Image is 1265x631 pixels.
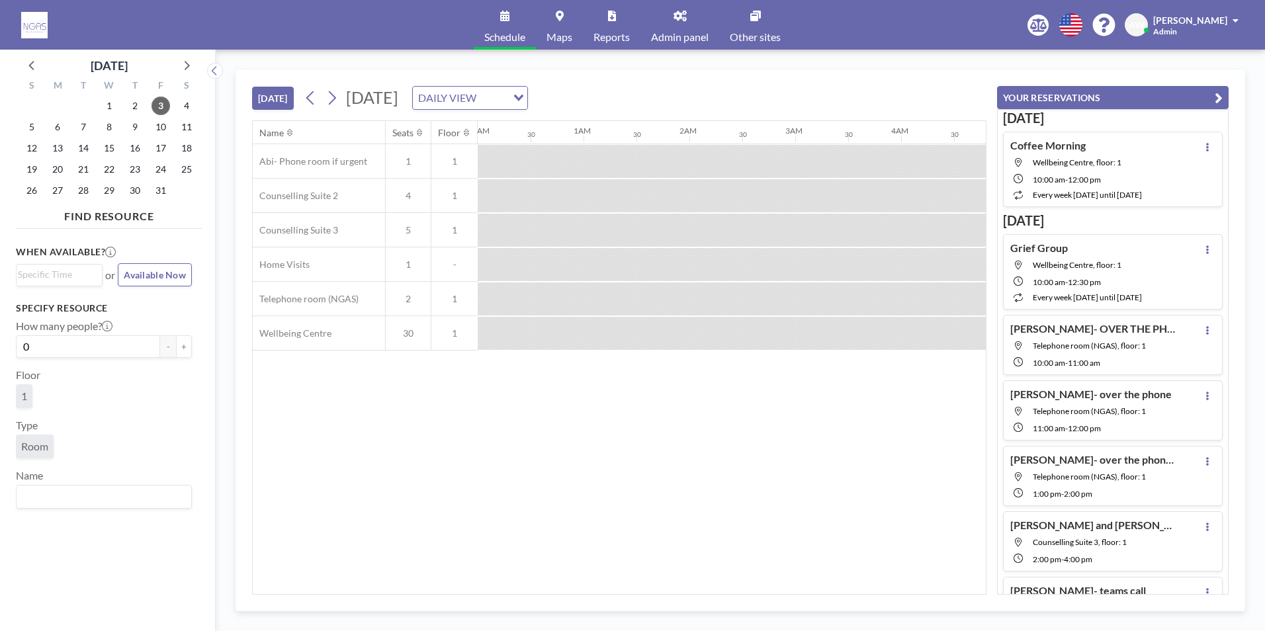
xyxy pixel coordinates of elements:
[259,127,284,139] div: Name
[1061,489,1064,499] span: -
[386,224,431,236] span: 5
[177,160,196,179] span: Saturday, October 25, 2025
[431,259,478,271] span: -
[45,78,71,95] div: M
[431,224,478,236] span: 1
[484,32,525,42] span: Schedule
[22,118,41,136] span: Sunday, October 5, 2025
[152,160,170,179] span: Friday, October 24, 2025
[1033,423,1065,433] span: 11:00 AM
[17,485,191,508] div: Search for option
[1153,15,1227,26] span: [PERSON_NAME]
[1033,277,1065,287] span: 10:00 AM
[152,181,170,200] span: Friday, October 31, 2025
[48,181,67,200] span: Monday, October 27, 2025
[431,190,478,202] span: 1
[1153,26,1177,36] span: Admin
[1010,388,1172,401] h4: [PERSON_NAME]- over the phone
[118,263,192,286] button: Available Now
[1033,157,1121,167] span: Wellbeing Centre, floor: 1
[1065,423,1068,433] span: -
[633,130,641,139] div: 30
[1065,175,1068,185] span: -
[739,130,747,139] div: 30
[126,160,144,179] span: Thursday, October 23, 2025
[253,327,331,339] span: Wellbeing Centre
[91,56,128,75] div: [DATE]
[1061,554,1064,564] span: -
[48,160,67,179] span: Monday, October 20, 2025
[105,269,115,282] span: or
[574,126,591,136] div: 1AM
[415,89,479,106] span: DAILY VIEW
[1064,489,1092,499] span: 2:00 PM
[21,390,27,402] span: 1
[1010,139,1086,152] h4: Coffee Morning
[100,139,118,157] span: Wednesday, October 15, 2025
[951,130,959,139] div: 30
[730,32,781,42] span: Other sites
[253,224,338,236] span: Counselling Suite 3
[1065,358,1068,368] span: -
[126,118,144,136] span: Thursday, October 9, 2025
[100,97,118,115] span: Wednesday, October 1, 2025
[1003,212,1223,229] h3: [DATE]
[71,78,97,95] div: T
[22,160,41,179] span: Sunday, October 19, 2025
[651,32,709,42] span: Admin panel
[1010,241,1068,255] h4: Grief Group
[845,130,853,139] div: 30
[1010,322,1176,335] h4: [PERSON_NAME]- OVER THE PHONE- NEED VOL
[48,139,67,157] span: Monday, October 13, 2025
[126,97,144,115] span: Thursday, October 2, 2025
[17,265,102,284] div: Search for option
[1065,277,1068,287] span: -
[177,139,196,157] span: Saturday, October 18, 2025
[1129,19,1145,31] span: AW
[253,259,310,271] span: Home Visits
[386,259,431,271] span: 1
[1068,423,1101,433] span: 12:00 PM
[1010,584,1146,597] h4: [PERSON_NAME]- teams call
[22,139,41,157] span: Sunday, October 12, 2025
[997,86,1229,109] button: YOUR RESERVATIONS
[1033,341,1146,351] span: Telephone room (NGAS), floor: 1
[431,293,478,305] span: 1
[1033,537,1127,547] span: Counselling Suite 3, floor: 1
[74,181,93,200] span: Tuesday, October 28, 2025
[100,118,118,136] span: Wednesday, October 8, 2025
[18,267,95,282] input: Search for option
[152,139,170,157] span: Friday, October 17, 2025
[386,327,431,339] span: 30
[253,293,359,305] span: Telephone room (NGAS)
[392,127,414,139] div: Seats
[16,204,202,223] h4: FIND RESOURCE
[1033,554,1061,564] span: 2:00 PM
[413,87,527,109] div: Search for option
[74,118,93,136] span: Tuesday, October 7, 2025
[253,155,367,167] span: Abi- Phone room if urgent
[438,127,460,139] div: Floor
[176,335,192,358] button: +
[253,190,338,202] span: Counselling Suite 2
[148,78,173,95] div: F
[124,269,186,280] span: Available Now
[152,118,170,136] span: Friday, October 10, 2025
[1033,175,1065,185] span: 10:00 AM
[252,87,294,110] button: [DATE]
[1033,358,1065,368] span: 10:00 AM
[431,327,478,339] span: 1
[16,319,112,333] label: How many people?
[468,126,490,136] div: 12AM
[593,32,630,42] span: Reports
[19,78,45,95] div: S
[386,190,431,202] span: 4
[431,155,478,167] span: 1
[48,118,67,136] span: Monday, October 6, 2025
[1033,472,1146,482] span: Telephone room (NGAS), floor: 1
[122,78,148,95] div: T
[126,139,144,157] span: Thursday, October 16, 2025
[346,87,398,107] span: [DATE]
[1068,358,1100,368] span: 11:00 AM
[16,368,40,382] label: Floor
